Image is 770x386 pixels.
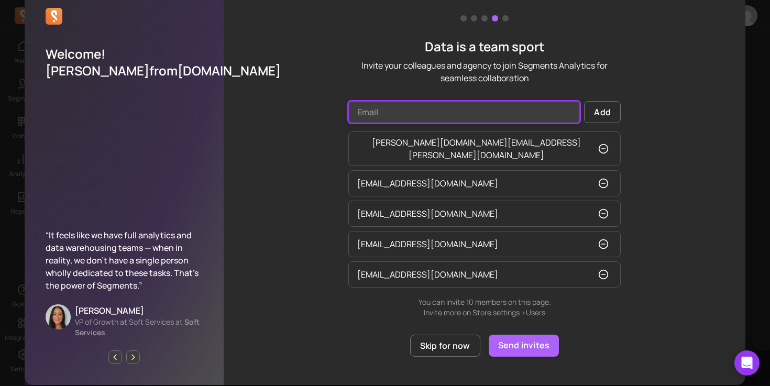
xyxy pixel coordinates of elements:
[75,317,200,337] span: Soft Services
[348,38,621,55] p: Data is a team sport
[584,101,621,123] button: Add
[108,350,122,364] button: Previous page
[46,229,203,292] p: “It feels like we have full analytics and data warehousing teams — when in reality, we don’t have...
[46,304,71,329] img: Stephanie DiSturco
[46,62,203,79] p: [PERSON_NAME] from [DOMAIN_NAME]
[410,335,480,357] button: Skip for now
[348,101,580,123] input: Email
[75,304,203,317] p: [PERSON_NAME]
[46,46,203,62] p: Welcome!
[357,268,498,281] p: [EMAIL_ADDRESS][DOMAIN_NAME]
[357,136,595,161] p: [PERSON_NAME][DOMAIN_NAME][EMAIL_ADDRESS][PERSON_NAME][DOMAIN_NAME]
[357,238,498,250] p: [EMAIL_ADDRESS][DOMAIN_NAME]
[415,297,554,318] p: You can invite 10 members on this page. Invite more on Store settings > Users
[489,335,559,357] button: Send invites
[357,177,498,190] p: [EMAIL_ADDRESS][DOMAIN_NAME]
[734,350,760,376] div: Open Intercom Messenger
[75,317,203,338] p: VP of Growth at Soft Services at
[357,207,498,220] p: [EMAIL_ADDRESS][DOMAIN_NAME]
[126,350,140,364] button: Next page
[348,59,621,84] p: Invite your colleagues and agency to join Segments Analytics for seamless collaboration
